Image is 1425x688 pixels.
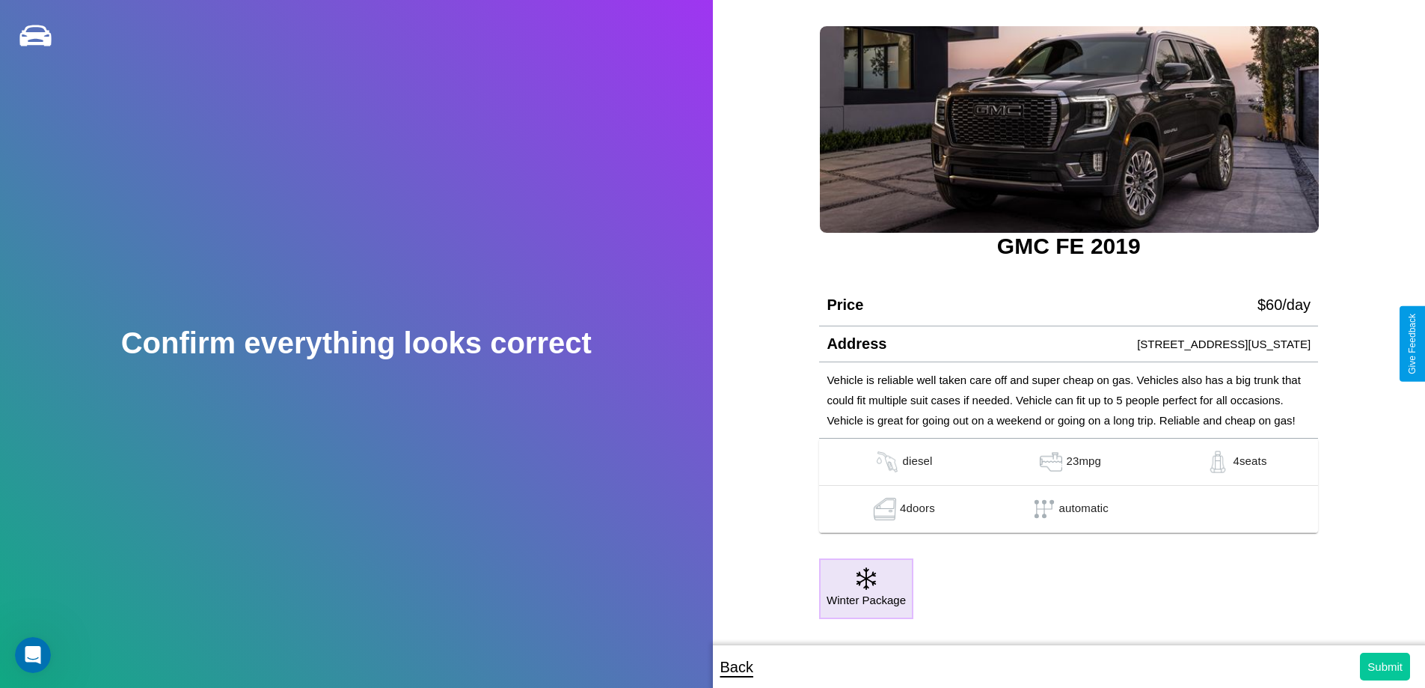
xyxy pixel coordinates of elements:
[1036,451,1066,473] img: gas
[827,335,886,353] h4: Address
[827,296,863,314] h4: Price
[900,498,935,520] p: 4 doors
[1066,451,1101,473] p: 23 mpg
[1360,653,1410,681] button: Submit
[121,326,592,360] h2: Confirm everything looks correct
[1059,498,1109,520] p: automatic
[720,654,753,681] p: Back
[870,498,900,520] img: gas
[1137,334,1311,354] p: [STREET_ADDRESS][US_STATE]
[819,439,1318,533] table: simple table
[1257,291,1311,318] p: $ 60 /day
[1203,451,1233,473] img: gas
[1407,314,1418,374] div: Give Feedback
[819,234,1318,259] h3: GMC FE 2019
[902,451,932,473] p: diesel
[872,451,902,473] img: gas
[15,637,51,673] iframe: Intercom live chat
[827,590,906,610] p: Winter Package
[827,370,1311,430] p: Vehicle is reliable well taken care off and super cheap on gas. Vehicles also has a big trunk tha...
[1233,451,1266,473] p: 4 seats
